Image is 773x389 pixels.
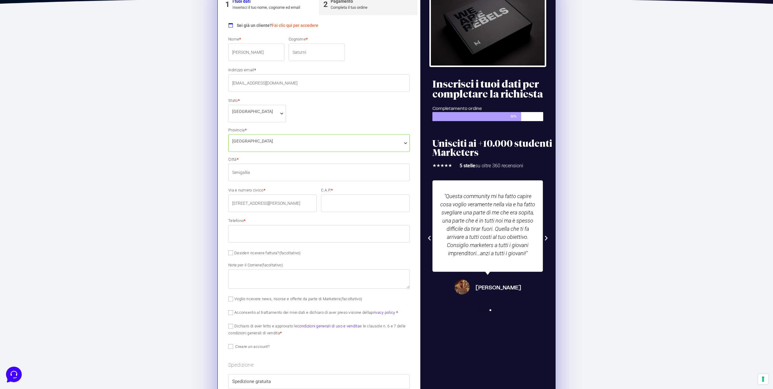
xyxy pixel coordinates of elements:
[228,98,286,102] label: Stato
[484,309,486,311] span: Go to slide 2
[228,361,410,369] h3: Spedizione
[489,309,491,311] span: Go to slide 3
[432,162,452,169] div: 5/5
[432,79,552,99] h2: Inserisci i tuoi dati per completare la richiesta
[5,5,101,14] h2: Ciao da Marketers 👋
[543,235,549,241] div: Next slide
[235,344,270,349] span: Creare un account?
[495,309,497,311] span: Go to slide 4
[228,250,233,255] input: Desideri ricevere fattura?(facoltativo)
[454,279,470,294] img: Giuseppe Addeo
[228,219,410,223] label: Telefono
[10,24,51,29] span: Le tue conversazioni
[426,235,432,241] div: Previous slide
[432,107,482,111] span: Completamento ordine
[79,194,116,208] button: Aiuto
[444,162,448,169] i: ★
[228,157,410,161] label: Città
[432,162,436,169] i: ★
[297,324,360,328] a: condizioni generali di uso e vendita
[10,51,111,63] button: Inizia una conversazione
[10,75,47,80] span: Trova una risposta
[64,75,111,80] a: Apri Centro Assistenza
[228,18,410,31] div: Sei già un cliente?
[321,188,409,192] label: C.A.P.
[228,263,410,267] label: Note per il Corriere
[261,263,283,267] span: (facoltativo)
[371,310,395,315] a: privacy policy
[228,68,410,72] label: Indirizzo email
[228,188,317,192] label: Via e numero civico
[511,112,521,121] span: 80%
[228,324,233,329] input: Dichiaro di aver letto e approvato lecondizioni generali di uso e venditae le clausole n. 6 e 7 d...
[758,374,768,384] button: Le tue preferenze relative al consenso per le tecnologie di tracciamento
[228,105,286,122] span: Stato
[228,297,362,301] label: Voglio ricevere news, risorse e offerte da parte di Marketers
[479,309,480,311] span: Go to slide 1
[10,34,22,46] img: dark
[52,202,69,208] p: Messaggi
[436,162,440,169] i: ★
[331,5,367,11] div: Completa il tuo ordine
[228,310,398,315] label: Acconsento al trattamento dei miei dati e dichiaro di aver preso visione della
[272,23,318,28] a: Fai clic qui per accedere
[228,37,284,41] label: Nome
[42,194,79,208] button: Messaggi
[439,192,537,257] p: "Questa community mi ha fatto capire cosa voglio veramente nella via e ha fatto svegliare una par...
[228,251,301,255] label: Desideri ricevere fattura?
[448,162,452,169] i: ★
[5,365,23,384] iframe: Customerly Messenger Launcher
[232,378,406,385] label: Spedizione gratuita
[279,251,301,255] span: (facoltativo)
[426,174,549,315] div: Slides
[232,108,282,115] span: Italia
[432,139,552,157] h2: Unisciti ai +10.000 studenti Marketers
[228,324,406,335] label: Dichiaro di aver letto e approvato le e le clausole n. 6 e 7 delle condizioni generali di vendita
[29,34,41,46] img: dark
[93,202,102,208] p: Aiuto
[426,174,549,303] div: 3 / 4
[476,284,521,292] span: [PERSON_NAME]
[14,88,99,94] input: Cerca un articolo...
[228,344,233,349] input: Creare un account?
[440,162,444,169] i: ★
[289,37,345,41] label: Cognome
[228,297,233,301] input: Voglio ricevere news, risorse e offerte da parte di Marketers(facoltativo)
[39,54,89,59] span: Inizia una conversazione
[233,5,300,11] div: Inserisci il tuo nome, cognome ed email
[18,202,28,208] p: Home
[19,34,31,46] img: dark
[228,310,233,315] input: Acconsento al trattamento dei miei dati e dichiaro di aver preso visione dellaprivacy policy
[232,138,406,144] span: Ancona
[341,297,362,301] span: (facoltativo)
[228,128,410,132] label: Provincia
[5,194,42,208] button: Home
[228,134,410,152] span: Provincia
